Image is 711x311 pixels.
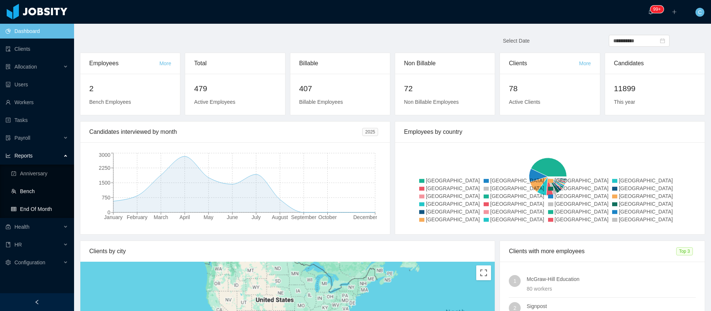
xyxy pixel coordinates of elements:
tspan: January [104,214,123,220]
span: Billable Employees [299,99,343,105]
tspan: October [318,214,337,220]
span: [GEOGRAPHIC_DATA] [555,193,609,199]
span: [GEOGRAPHIC_DATA] [490,178,544,183]
a: icon: robotUsers [6,77,68,92]
span: [GEOGRAPHIC_DATA] [490,216,544,222]
span: [GEOGRAPHIC_DATA] [426,178,480,183]
tspan: August [272,214,288,220]
button: Toggle fullscreen view [476,265,491,280]
span: [GEOGRAPHIC_DATA] [619,185,673,191]
a: icon: userWorkers [6,95,68,110]
div: Total [194,53,276,74]
tspan: April [180,214,190,220]
tspan: February [127,214,147,220]
a: icon: pie-chartDashboard [6,24,68,39]
span: [GEOGRAPHIC_DATA] [555,178,609,183]
i: icon: plus [672,9,677,14]
span: [GEOGRAPHIC_DATA] [490,193,544,199]
tspan: 2250 [99,165,110,171]
span: This year [614,99,635,105]
span: 1 [513,275,516,287]
div: Clients [509,53,579,74]
span: [GEOGRAPHIC_DATA] [619,201,673,207]
i: icon: solution [6,64,11,69]
h2: 11899 [614,83,696,95]
span: Reports [14,153,33,159]
div: Clients by city [89,241,486,262]
div: Candidates [614,53,696,74]
h2: 72 [404,83,486,95]
div: Non Billable [404,53,486,74]
tspan: June [227,214,238,220]
h2: 479 [194,83,276,95]
span: [GEOGRAPHIC_DATA] [555,201,609,207]
span: [GEOGRAPHIC_DATA] [619,178,673,183]
div: Candidates interviewed by month [89,122,362,142]
tspan: 1500 [99,180,110,186]
a: icon: profileTasks [6,113,68,128]
a: icon: carry-outAnniversary [11,166,68,181]
span: Configuration [14,259,45,265]
span: 2025 [362,128,378,136]
h2: 407 [299,83,381,95]
span: [GEOGRAPHIC_DATA] [426,201,480,207]
div: Employees by country [404,122,696,142]
span: Health [14,224,29,230]
div: Billable [299,53,381,74]
span: [GEOGRAPHIC_DATA] [619,193,673,199]
span: [GEOGRAPHIC_DATA] [490,209,544,215]
span: Active Employees [194,99,235,105]
i: icon: book [6,242,11,247]
span: [GEOGRAPHIC_DATA] [555,216,609,222]
tspan: 750 [102,195,111,201]
tspan: 3000 [99,152,110,158]
h4: Signpost [527,302,696,310]
i: icon: line-chart [6,153,11,158]
i: icon: medicine-box [6,224,11,229]
a: icon: tableEnd Of Month [11,202,68,216]
span: [GEOGRAPHIC_DATA] [619,216,673,222]
span: Bench Employees [89,99,131,105]
div: Clients with more employees [509,241,676,262]
span: C [698,8,702,17]
span: HR [14,242,22,248]
div: Employees [89,53,159,74]
span: [GEOGRAPHIC_DATA] [619,209,673,215]
span: [GEOGRAPHIC_DATA] [555,185,609,191]
span: Allocation [14,64,37,70]
a: More [579,60,591,66]
span: Payroll [14,135,30,141]
h2: 78 [509,83,591,95]
i: icon: calendar [660,38,665,43]
a: icon: auditClients [6,42,68,56]
span: [GEOGRAPHIC_DATA] [426,193,480,199]
span: Active Clients [509,99,540,105]
i: icon: file-protect [6,135,11,140]
tspan: September [291,214,317,220]
tspan: May [204,214,213,220]
i: icon: setting [6,260,11,265]
tspan: December [353,214,377,220]
sup: 198 [650,6,664,13]
span: [GEOGRAPHIC_DATA] [426,216,480,222]
span: [GEOGRAPHIC_DATA] [490,185,544,191]
tspan: 0 [107,209,110,215]
span: [GEOGRAPHIC_DATA] [555,209,609,215]
div: 80 workers [527,285,696,293]
a: icon: teamBench [11,184,68,199]
span: [GEOGRAPHIC_DATA] [426,209,480,215]
span: Top 3 [676,247,693,255]
h4: McGraw-Hill Education [527,275,696,283]
a: More [159,60,171,66]
span: [GEOGRAPHIC_DATA] [490,201,544,207]
span: [GEOGRAPHIC_DATA] [426,185,480,191]
tspan: July [251,214,261,220]
i: icon: bell [648,9,653,14]
span: Select Date [503,38,530,44]
h2: 2 [89,83,171,95]
span: Non Billable Employees [404,99,459,105]
tspan: March [154,214,168,220]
